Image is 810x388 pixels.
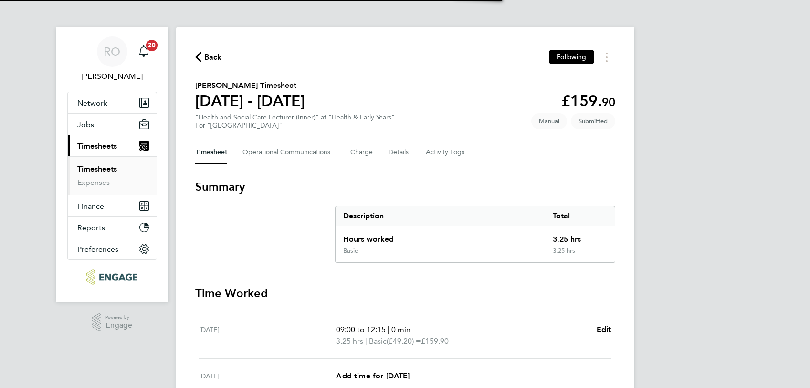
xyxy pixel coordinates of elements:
[77,245,118,254] span: Preferences
[602,95,615,109] span: 90
[421,336,449,345] span: £159.90
[77,178,110,187] a: Expenses
[426,141,466,164] button: Activity Logs
[561,92,615,110] app-decimal: £159.
[146,40,158,51] span: 20
[336,370,410,382] a: Add time for [DATE]
[92,313,132,332] a: Powered byEngage
[77,223,105,232] span: Reports
[195,113,395,129] div: "Health and Social Care Lecturer (Inner)" at "Health & Early Years"
[597,325,611,334] span: Edit
[67,71,157,82] span: Roslyn O'Garro
[336,226,545,247] div: Hours worked
[343,247,358,255] div: Basic
[77,120,94,129] span: Jobs
[336,336,363,345] span: 3.25 hrs
[77,164,117,173] a: Timesheets
[67,36,157,82] a: RO[PERSON_NAME]
[56,27,168,302] nav: Main navigation
[68,195,157,216] button: Finance
[204,52,222,63] span: Back
[242,141,335,164] button: Operational Communications
[77,98,107,108] span: Network
[68,135,157,156] button: Timesheets
[389,141,410,164] button: Details
[86,269,137,285] img: ncclondon-logo-retina.png
[105,322,132,330] span: Engage
[549,50,594,64] button: Following
[68,217,157,238] button: Reports
[557,53,586,61] span: Following
[199,324,337,347] div: [DATE]
[195,91,305,110] h1: [DATE] - [DATE]
[387,336,421,345] span: (£49.20) =
[195,121,395,129] div: For "[GEOGRAPHIC_DATA]"
[195,179,615,194] h3: Summary
[195,141,227,164] button: Timesheet
[350,141,373,164] button: Charge
[104,45,120,58] span: RO
[195,286,615,301] h3: Time Worked
[388,325,389,334] span: |
[77,202,104,211] span: Finance
[68,114,157,135] button: Jobs
[105,313,132,322] span: Powered by
[67,269,157,285] a: Go to home page
[545,247,614,262] div: 3.25 hrs
[545,226,614,247] div: 3.25 hrs
[571,113,615,129] span: This timesheet is Submitted.
[77,141,117,151] span: Timesheets
[68,156,157,195] div: Timesheets
[336,325,386,334] span: 09:00 to 12:15
[365,336,367,345] span: |
[336,371,410,380] span: Add time for [DATE]
[545,206,614,226] div: Total
[369,335,387,347] span: Basic
[336,206,545,226] div: Description
[68,238,157,259] button: Preferences
[597,324,611,335] a: Edit
[199,370,337,382] div: [DATE]
[531,113,567,129] span: This timesheet was manually created.
[195,80,305,91] h2: [PERSON_NAME] Timesheet
[134,36,153,67] a: 20
[391,325,410,334] span: 0 min
[195,51,222,63] button: Back
[68,92,157,113] button: Network
[335,206,615,263] div: Summary
[598,50,615,65] button: Timesheets Menu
